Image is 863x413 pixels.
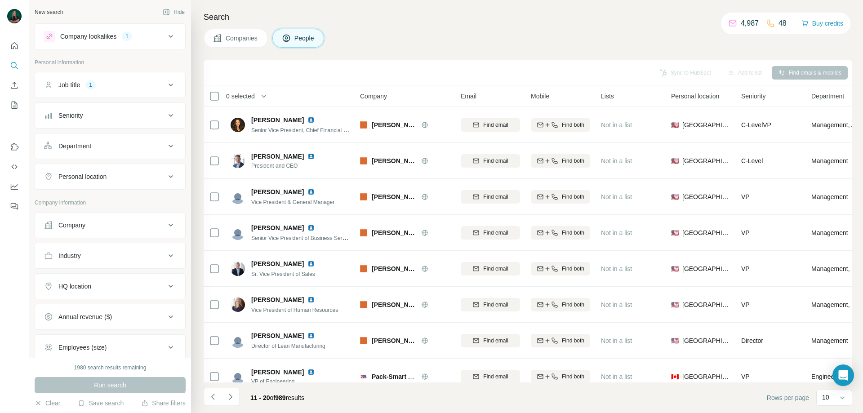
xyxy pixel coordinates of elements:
[35,166,185,187] button: Personal location
[372,373,443,380] span: Pack-Smart Automation
[7,38,22,54] button: Quick start
[682,192,730,201] span: [GEOGRAPHIC_DATA]
[682,300,730,309] span: [GEOGRAPHIC_DATA]
[811,192,848,201] span: Management
[251,126,359,133] span: Senior Vice President, Chief Financial Officer
[307,116,315,124] img: LinkedIn logo
[671,92,719,101] span: Personal location
[307,188,315,195] img: LinkedIn logo
[204,11,852,23] h4: Search
[35,214,185,236] button: Company
[741,229,750,236] span: VP
[372,192,417,201] span: [PERSON_NAME] Companies
[226,92,255,101] span: 0 selected
[531,226,590,240] button: Find both
[251,331,304,340] span: [PERSON_NAME]
[7,9,22,23] img: Avatar
[601,373,632,380] span: Not in a list
[78,399,124,408] button: Save search
[682,156,730,165] span: [GEOGRAPHIC_DATA]
[307,369,315,376] img: LinkedIn logo
[122,32,132,40] div: 1
[741,337,763,344] span: Director
[562,157,584,165] span: Find both
[562,265,584,273] span: Find both
[562,193,584,201] span: Find both
[483,373,508,381] span: Find email
[307,260,315,267] img: LinkedIn logo
[231,190,245,204] img: Avatar
[461,298,520,311] button: Find email
[226,34,258,43] span: Companies
[360,265,367,272] img: Logo of Massman Companies
[483,229,508,237] span: Find email
[360,301,367,308] img: Logo of Massman Companies
[601,193,632,200] span: Not in a list
[251,271,315,277] span: Sr. Vice President of Sales
[251,259,304,268] span: [PERSON_NAME]
[682,120,730,129] span: [GEOGRAPHIC_DATA]
[251,162,325,170] span: President and CEO
[372,228,417,237] span: [PERSON_NAME] Companies
[671,264,679,273] span: 🇺🇸
[231,262,245,276] img: Avatar
[58,343,107,352] div: Employees (size)
[562,229,584,237] span: Find both
[35,8,63,16] div: New search
[74,364,147,372] div: 1980 search results remaining
[741,301,750,308] span: VP
[58,221,85,230] div: Company
[35,306,185,328] button: Annual revenue ($)
[7,198,22,214] button: Feedback
[601,92,614,101] span: Lists
[251,343,325,349] span: Director of Lean Manufacturing
[35,26,185,47] button: Company lookalikes1
[372,336,417,345] span: [PERSON_NAME] Companies
[35,199,186,207] p: Company information
[35,74,185,96] button: Job title1
[682,264,730,273] span: [GEOGRAPHIC_DATA]
[372,120,417,129] span: [PERSON_NAME] Companies
[562,301,584,309] span: Find both
[270,394,276,401] span: of
[778,18,787,29] p: 48
[251,223,304,232] span: [PERSON_NAME]
[531,92,549,101] span: Mobile
[562,337,584,345] span: Find both
[141,399,186,408] button: Share filters
[250,394,304,401] span: results
[360,229,367,236] img: Logo of Massman Companies
[483,121,508,129] span: Find email
[811,336,848,345] span: Management
[360,157,367,164] img: Logo of Massman Companies
[35,275,185,297] button: HQ location
[671,120,679,129] span: 🇺🇸
[601,121,632,129] span: Not in a list
[562,121,584,129] span: Find both
[231,298,245,312] img: Avatar
[531,334,590,347] button: Find both
[671,300,679,309] span: 🇺🇸
[811,92,844,101] span: Department
[682,336,730,345] span: [GEOGRAPHIC_DATA]
[251,368,304,377] span: [PERSON_NAME]
[360,373,367,380] img: Logo of Pack-Smart Automation
[601,301,632,308] span: Not in a list
[741,92,765,101] span: Seniority
[307,224,315,231] img: LinkedIn logo
[35,399,60,408] button: Clear
[531,370,590,383] button: Find both
[741,373,750,380] span: VP
[58,142,91,151] div: Department
[741,121,771,129] span: C-Level VP
[671,336,679,345] span: 🇺🇸
[601,265,632,272] span: Not in a list
[58,80,80,89] div: Job title
[671,156,679,165] span: 🇺🇸
[671,192,679,201] span: 🇺🇸
[251,115,304,124] span: [PERSON_NAME]
[811,228,848,237] span: Management
[531,118,590,132] button: Find both
[251,152,304,161] span: [PERSON_NAME]
[461,262,520,275] button: Find email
